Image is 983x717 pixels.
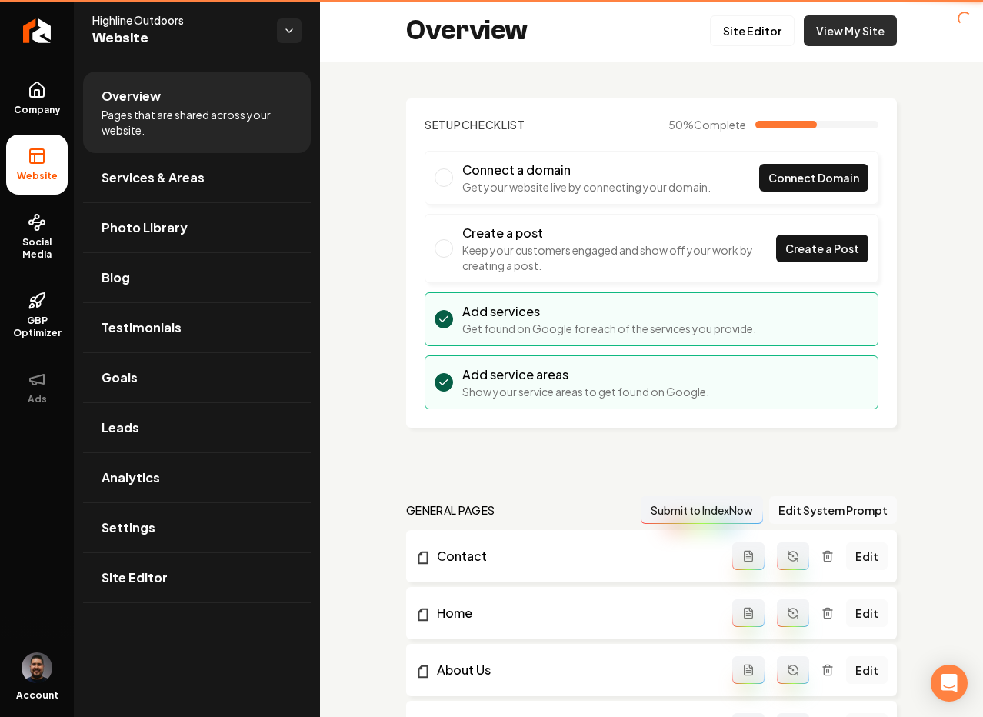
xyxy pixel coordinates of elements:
[732,542,765,570] button: Add admin page prompt
[462,161,711,179] h3: Connect a domain
[83,353,311,402] a: Goals
[710,15,795,46] a: Site Editor
[102,469,160,487] span: Analytics
[16,689,58,702] span: Account
[846,542,888,570] a: Edit
[102,87,161,105] span: Overview
[406,15,528,46] h2: Overview
[425,117,525,132] h2: Checklist
[92,28,265,49] span: Website
[6,236,68,261] span: Social Media
[102,318,182,337] span: Testimonials
[22,652,52,683] button: Open user button
[83,153,311,202] a: Services & Areas
[462,302,756,321] h3: Add services
[804,15,897,46] a: View My Site
[846,656,888,684] a: Edit
[462,242,776,273] p: Keep your customers engaged and show off your work by creating a post.
[462,321,756,336] p: Get found on Google for each of the services you provide.
[102,218,188,237] span: Photo Library
[22,652,52,683] img: Daniel Humberto Ortega Celis
[769,496,897,524] button: Edit System Prompt
[6,279,68,352] a: GBP Optimizer
[732,599,765,627] button: Add admin page prompt
[732,656,765,684] button: Add admin page prompt
[83,503,311,552] a: Settings
[11,170,64,182] span: Website
[415,604,732,622] a: Home
[846,599,888,627] a: Edit
[83,203,311,252] a: Photo Library
[83,253,311,302] a: Blog
[776,235,868,262] a: Create a Post
[83,453,311,502] a: Analytics
[6,358,68,418] button: Ads
[462,179,711,195] p: Get your website live by connecting your domain.
[102,519,155,537] span: Settings
[23,18,52,43] img: Rebolt Logo
[425,118,462,132] span: Setup
[83,553,311,602] a: Site Editor
[102,569,168,587] span: Site Editor
[102,168,205,187] span: Services & Areas
[6,201,68,273] a: Social Media
[462,384,709,399] p: Show your service areas to get found on Google.
[8,104,67,116] span: Company
[415,661,732,679] a: About Us
[102,268,130,287] span: Blog
[931,665,968,702] div: Open Intercom Messenger
[102,369,138,387] span: Goals
[759,164,868,192] a: Connect Domain
[6,315,68,339] span: GBP Optimizer
[668,117,746,132] span: 50 %
[406,502,495,518] h2: general pages
[641,496,763,524] button: Submit to IndexNow
[83,403,311,452] a: Leads
[415,547,732,565] a: Contact
[92,12,265,28] span: Highline Outdoors
[768,170,859,186] span: Connect Domain
[462,365,709,384] h3: Add service areas
[6,68,68,128] a: Company
[22,393,53,405] span: Ads
[785,241,859,257] span: Create a Post
[102,107,292,138] span: Pages that are shared across your website.
[83,303,311,352] a: Testimonials
[102,419,139,437] span: Leads
[694,118,746,132] span: Complete
[462,224,776,242] h3: Create a post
